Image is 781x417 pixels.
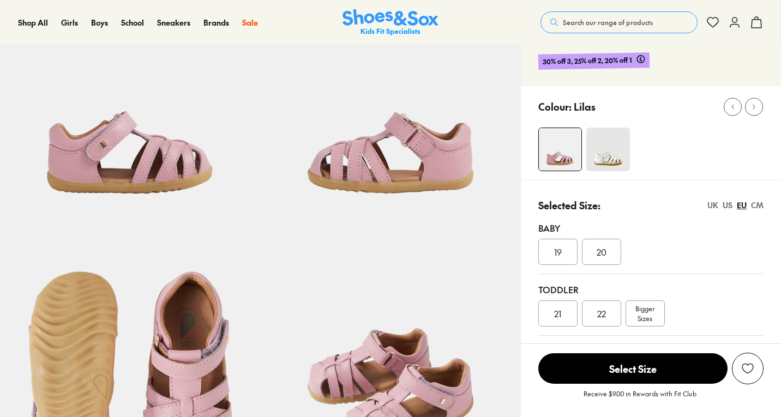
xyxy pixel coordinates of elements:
a: Shop All [18,17,48,28]
span: 22 [597,307,606,320]
img: 5_1 [586,128,630,171]
a: Brands [203,17,229,28]
span: 30% off 3, 25% off 2, 20% off 1 [542,55,632,67]
span: 19 [554,245,562,258]
a: Shoes & Sox [343,9,438,36]
span: Bigger Sizes [635,304,654,323]
span: 21 [554,307,561,320]
div: UK [707,200,718,211]
span: Select Size [538,353,728,384]
div: EU [737,200,747,211]
div: US [723,200,732,211]
span: Search our range of products [563,17,653,27]
p: Lilas [574,99,596,114]
button: Add to Wishlist [732,353,764,384]
a: Girls [61,17,78,28]
img: SNS_Logo_Responsive.svg [343,9,438,36]
div: Toddler [538,283,764,296]
button: Search our range of products [540,11,698,33]
p: Colour: [538,99,572,114]
p: Selected Size: [538,198,600,213]
a: Sneakers [157,17,190,28]
a: Boys [91,17,108,28]
a: School [121,17,144,28]
button: Select Size [538,353,728,384]
div: Baby [538,221,764,234]
a: Sale [242,17,258,28]
div: CM [751,200,764,211]
span: 20 [597,245,606,258]
p: Receive $9.00 in Rewards with Fit Club [584,389,696,408]
img: 4-551548_1 [539,128,581,171]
